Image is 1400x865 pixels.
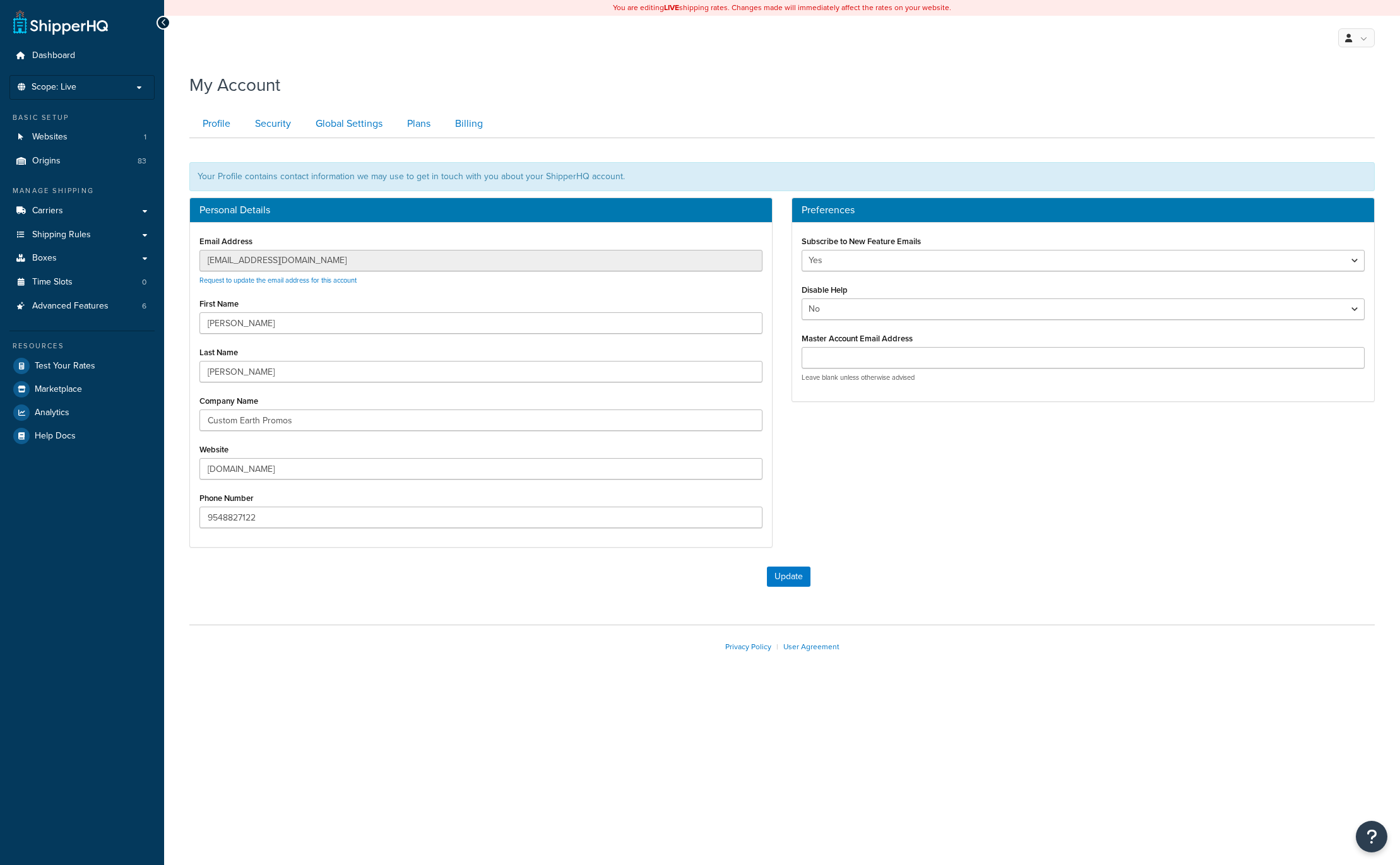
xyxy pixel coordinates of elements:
[1356,821,1387,852] button: Open Resource Center
[35,431,76,442] span: Help Docs
[199,299,239,309] label: First Name
[199,275,357,285] a: Request to update the email address for this account
[32,82,76,93] span: Scope: Live
[9,401,155,424] a: Analytics
[9,223,155,247] a: Shipping Rules
[199,396,258,406] label: Company Name
[9,150,155,173] a: Origins 83
[442,110,493,138] a: Billing
[189,162,1375,191] div: Your Profile contains contact information we may use to get in touch with you about your ShipperH...
[32,277,73,288] span: Time Slots
[9,425,155,447] a: Help Docs
[767,567,810,587] button: Update
[9,185,155,196] div: Manage Shipping
[9,126,155,149] a: Websites 1
[199,445,228,454] label: Website
[13,9,108,35] a: ShipperHQ Home
[32,50,75,61] span: Dashboard
[802,237,921,246] label: Subscribe to New Feature Emails
[189,73,280,97] h1: My Account
[35,384,82,395] span: Marketplace
[776,641,778,652] span: |
[32,132,68,143] span: Websites
[394,110,441,138] a: Plans
[199,204,762,216] h3: Personal Details
[9,341,155,351] div: Resources
[9,378,155,401] a: Marketplace
[32,206,63,216] span: Carriers
[664,2,679,13] b: LIVE
[199,237,252,246] label: Email Address
[9,112,155,123] div: Basic Setup
[199,348,238,357] label: Last Name
[9,199,155,223] a: Carriers
[142,277,146,288] span: 0
[9,150,155,173] li: Origins
[242,110,301,138] a: Security
[32,253,57,264] span: Boxes
[9,126,155,149] li: Websites
[199,493,254,503] label: Phone Number
[9,247,155,270] a: Boxes
[189,110,240,138] a: Profile
[35,361,95,372] span: Test Your Rates
[302,110,393,138] a: Global Settings
[9,355,155,377] a: Test Your Rates
[142,301,146,312] span: 6
[783,641,839,652] a: User Agreement
[32,230,91,240] span: Shipping Rules
[9,271,155,294] a: Time Slots 0
[802,204,1365,216] h3: Preferences
[9,295,155,318] a: Advanced Features 6
[802,334,913,343] label: Master Account Email Address
[725,641,771,652] a: Privacy Policy
[9,271,155,294] li: Time Slots
[138,156,146,167] span: 83
[35,408,69,418] span: Analytics
[9,44,155,68] a: Dashboard
[32,156,61,167] span: Origins
[144,132,146,143] span: 1
[802,285,848,295] label: Disable Help
[802,373,1365,382] p: Leave blank unless otherwise advised
[9,295,155,318] li: Advanced Features
[32,301,109,312] span: Advanced Features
